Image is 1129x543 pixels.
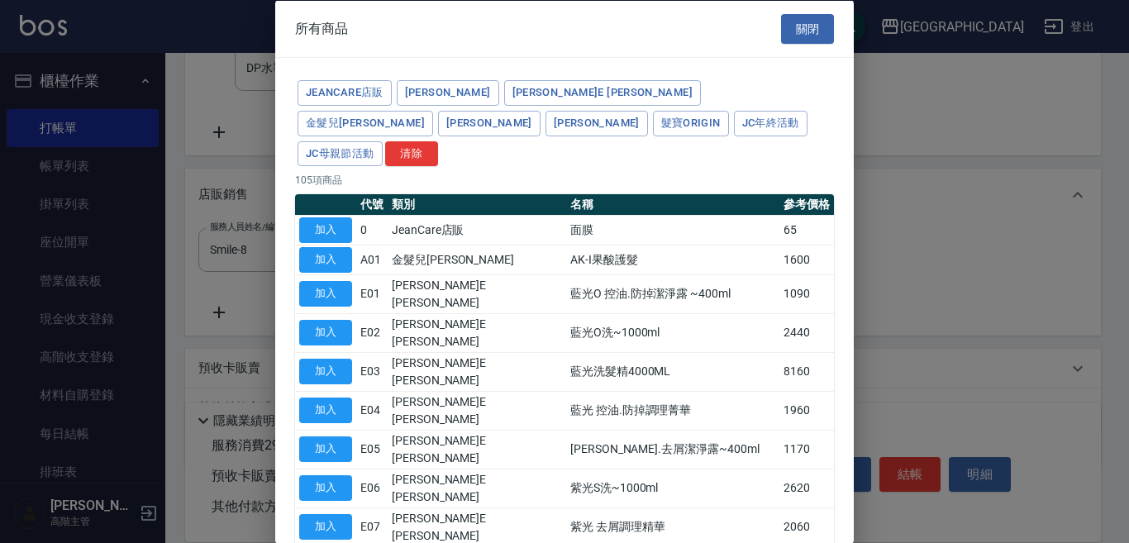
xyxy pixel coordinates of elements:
[545,110,648,136] button: [PERSON_NAME]
[566,274,779,313] td: 藍光O 控油.防掉潔淨露 ~400ml
[779,274,834,313] td: 1090
[779,391,834,430] td: 1960
[356,313,388,352] td: E02
[299,359,352,384] button: 加入
[438,110,541,136] button: [PERSON_NAME]
[388,430,566,469] td: [PERSON_NAME]E [PERSON_NAME]
[299,217,352,243] button: 加入
[566,430,779,469] td: [PERSON_NAME].去屑潔淨露~400ml
[779,469,834,507] td: 2620
[299,320,352,345] button: 加入
[653,110,729,136] button: 髮寶Origin
[779,352,834,391] td: 8160
[566,194,779,216] th: 名稱
[566,469,779,507] td: 紫光S洗~1000ml
[388,352,566,391] td: [PERSON_NAME]E [PERSON_NAME]
[385,141,438,166] button: 清除
[356,352,388,391] td: E03
[298,110,433,136] button: 金髮兒[PERSON_NAME]
[299,514,352,540] button: 加入
[388,215,566,245] td: JeanCare店販
[388,469,566,507] td: [PERSON_NAME]E [PERSON_NAME]
[299,436,352,462] button: 加入
[295,173,834,188] p: 105 項商品
[299,475,352,501] button: 加入
[734,110,807,136] button: JC年終活動
[397,80,499,106] button: [PERSON_NAME]
[781,13,834,44] button: 關閉
[504,80,701,106] button: [PERSON_NAME]E [PERSON_NAME]
[779,215,834,245] td: 65
[299,247,352,273] button: 加入
[356,469,388,507] td: E06
[779,245,834,274] td: 1600
[388,245,566,274] td: 金髮兒[PERSON_NAME]
[566,391,779,430] td: 藍光 控油.防掉調理菁華
[299,281,352,307] button: 加入
[566,313,779,352] td: 藍光O洗~1000ml
[388,391,566,430] td: [PERSON_NAME]E [PERSON_NAME]
[388,194,566,216] th: 類別
[779,313,834,352] td: 2440
[356,194,388,216] th: 代號
[295,20,348,36] span: 所有商品
[356,430,388,469] td: E05
[566,245,779,274] td: AK-I果酸護髮
[566,352,779,391] td: 藍光洗髮精4000ML
[356,215,388,245] td: 0
[298,141,383,166] button: JC母親節活動
[388,274,566,313] td: [PERSON_NAME]E [PERSON_NAME]
[566,215,779,245] td: 面膜
[388,313,566,352] td: [PERSON_NAME]E [PERSON_NAME]
[356,274,388,313] td: E01
[299,398,352,423] button: 加入
[356,245,388,274] td: A01
[356,391,388,430] td: E04
[298,80,392,106] button: JeanCare店販
[779,430,834,469] td: 1170
[779,194,834,216] th: 參考價格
